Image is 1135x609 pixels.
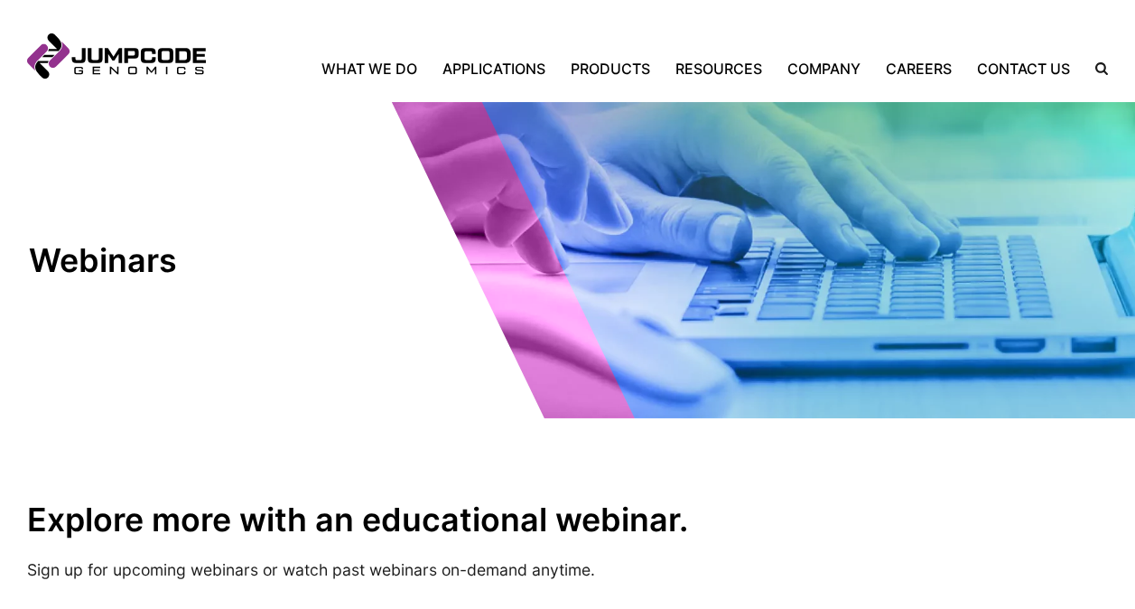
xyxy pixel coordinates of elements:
a: What We Do [321,58,430,80]
h2: Explore more with an educational webinar. [27,500,1108,540]
p: Sign up for upcoming webinars or watch past webinars on-demand anytime. [27,558,1108,582]
label: Search the site. [1083,62,1108,75]
a: Careers [873,58,964,80]
a: Company [775,58,873,80]
a: Products [558,58,663,80]
a: Contact Us [964,58,1083,80]
a: Resources [663,58,775,80]
h1: Webinars [29,240,331,281]
a: Applications [430,58,558,80]
nav: Primary Navigation [206,58,1083,80]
